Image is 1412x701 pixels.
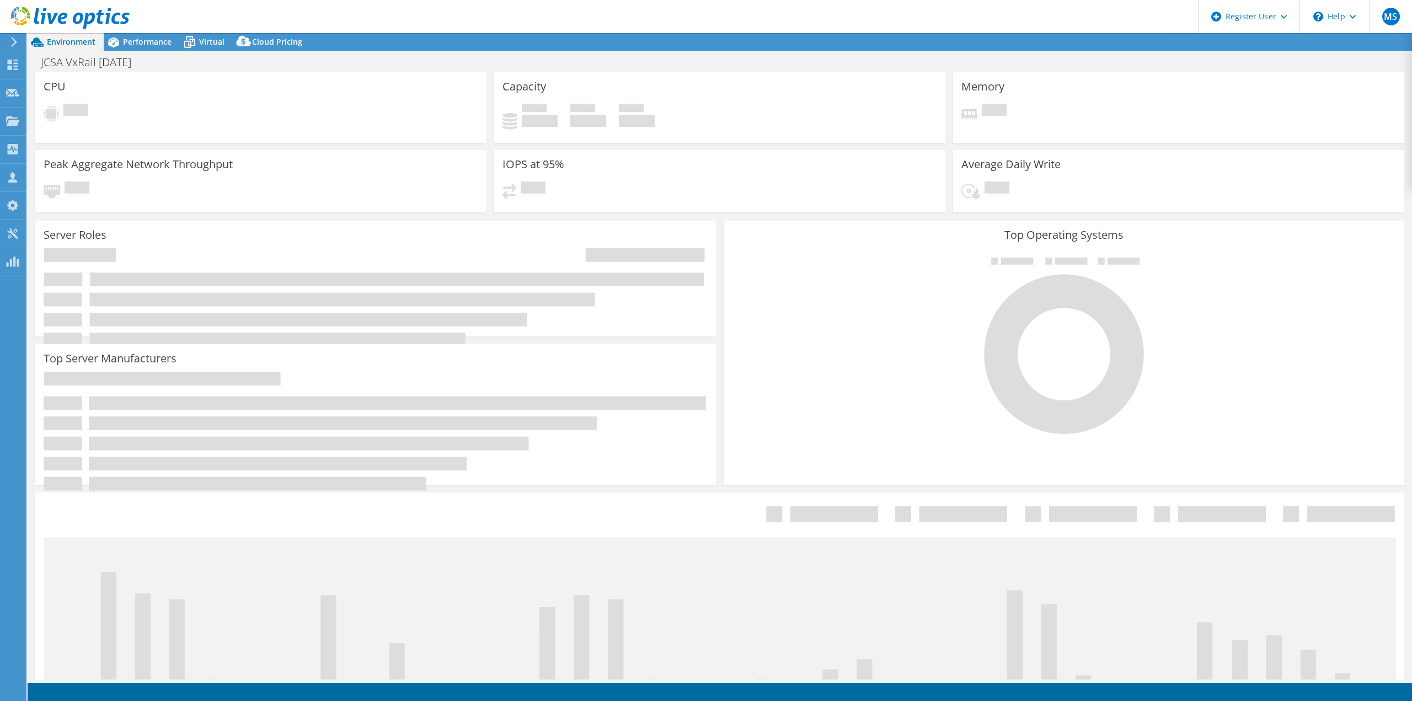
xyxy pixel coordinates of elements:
[199,36,224,47] span: Virtual
[252,36,302,47] span: Cloud Pricing
[44,229,106,241] h3: Server Roles
[502,158,564,170] h3: IOPS at 95%
[961,158,1061,170] h3: Average Daily Write
[1382,8,1400,25] span: MS
[36,56,148,68] h1: JCSA VxRail [DATE]
[65,181,89,196] span: Pending
[570,104,595,115] span: Free
[123,36,172,47] span: Performance
[44,81,66,93] h3: CPU
[982,104,1007,119] span: Pending
[522,115,558,127] h4: 0 GiB
[44,352,176,365] h3: Top Server Manufacturers
[521,181,545,196] span: Pending
[619,115,655,127] h4: 0 GiB
[47,36,95,47] span: Environment
[570,115,606,127] h4: 0 GiB
[732,229,1396,241] h3: Top Operating Systems
[63,104,88,119] span: Pending
[961,81,1004,93] h3: Memory
[985,181,1009,196] span: Pending
[619,104,644,115] span: Total
[44,158,233,170] h3: Peak Aggregate Network Throughput
[502,81,546,93] h3: Capacity
[522,104,547,115] span: Used
[1313,12,1323,22] svg: \n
